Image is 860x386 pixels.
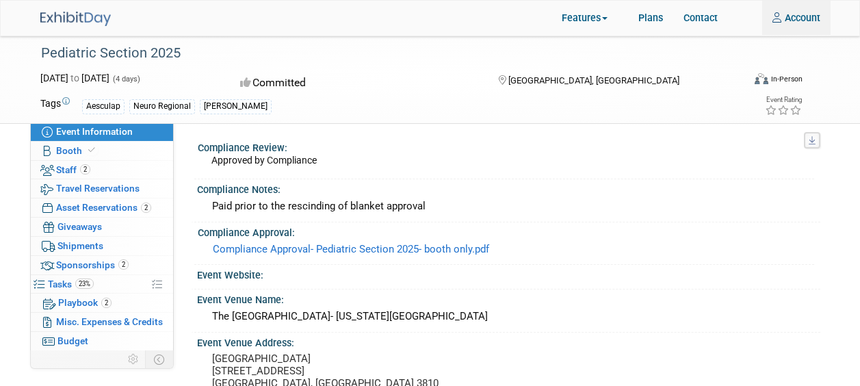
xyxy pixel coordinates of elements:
span: 2 [141,203,151,213]
div: Event Venue Address: [197,333,820,350]
div: Neuro Regional [129,99,195,114]
div: Event Rating [765,96,802,103]
span: Event Information [56,126,133,137]
span: 2 [101,298,112,308]
a: Asset Reservations2 [31,198,173,217]
a: Account [762,1,831,35]
span: 2 [118,259,129,270]
a: Event Information [31,123,173,141]
a: Tasks23% [31,275,173,294]
div: Pediatric Section 2025 [36,41,738,66]
span: Sponsorships [56,259,129,270]
span: Asset Reservations [56,202,151,213]
td: Toggle Event Tabs [145,350,173,368]
a: Budget [31,332,173,350]
span: Booth [56,145,98,156]
a: Features [551,2,628,36]
span: Budget [57,335,88,346]
td: Personalize Event Tab Strip [122,350,146,368]
a: Sponsorships2 [31,256,173,274]
div: Compliance Approval: [198,222,814,240]
div: Aesculap [82,99,125,114]
a: Shipments [31,237,173,255]
span: Travel Reservations [56,183,140,194]
div: Event Website: [197,265,820,282]
div: In-Person [770,74,803,84]
div: Event Format [693,71,803,92]
span: to [68,73,81,83]
a: Booth [31,142,173,160]
div: The [GEOGRAPHIC_DATA]- [US_STATE][GEOGRAPHIC_DATA] [207,306,810,327]
div: Event Venue Name: [197,289,820,307]
span: Staff [56,164,90,175]
span: [GEOGRAPHIC_DATA], [GEOGRAPHIC_DATA] [508,75,679,86]
a: Contact [673,1,728,35]
img: Format-Inperson.png [755,73,768,84]
a: Travel Reservations [31,179,173,198]
a: Playbook2 [31,294,173,312]
span: Shipments [57,240,103,251]
span: Misc. Expenses & Credits [56,316,163,327]
div: Compliance Notes: [197,179,820,196]
div: Paid prior to the rescinding of blanket approval [207,196,810,217]
a: Staff2 [31,161,173,179]
div: Committed [236,71,477,95]
span: Approved by Compliance [211,155,317,166]
span: Giveaways [57,221,102,232]
a: Compliance Approval- Pediatric Section 2025- booth only.pdf [213,243,489,255]
a: Misc. Expenses & Credits [31,313,173,331]
td: Tags [40,96,70,114]
div: Compliance Review: [198,138,814,155]
i: Booth reservation complete [88,146,95,154]
span: [DATE] [DATE] [40,73,109,83]
img: ExhibitDay [40,12,111,26]
div: [PERSON_NAME] [200,99,272,114]
span: 2 [80,164,90,175]
span: Tasks [48,279,94,289]
span: 23% [75,279,94,289]
a: Plans [628,1,673,35]
span: Playbook [58,297,112,308]
a: Giveaways [31,218,173,236]
span: (4 days) [112,75,140,83]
